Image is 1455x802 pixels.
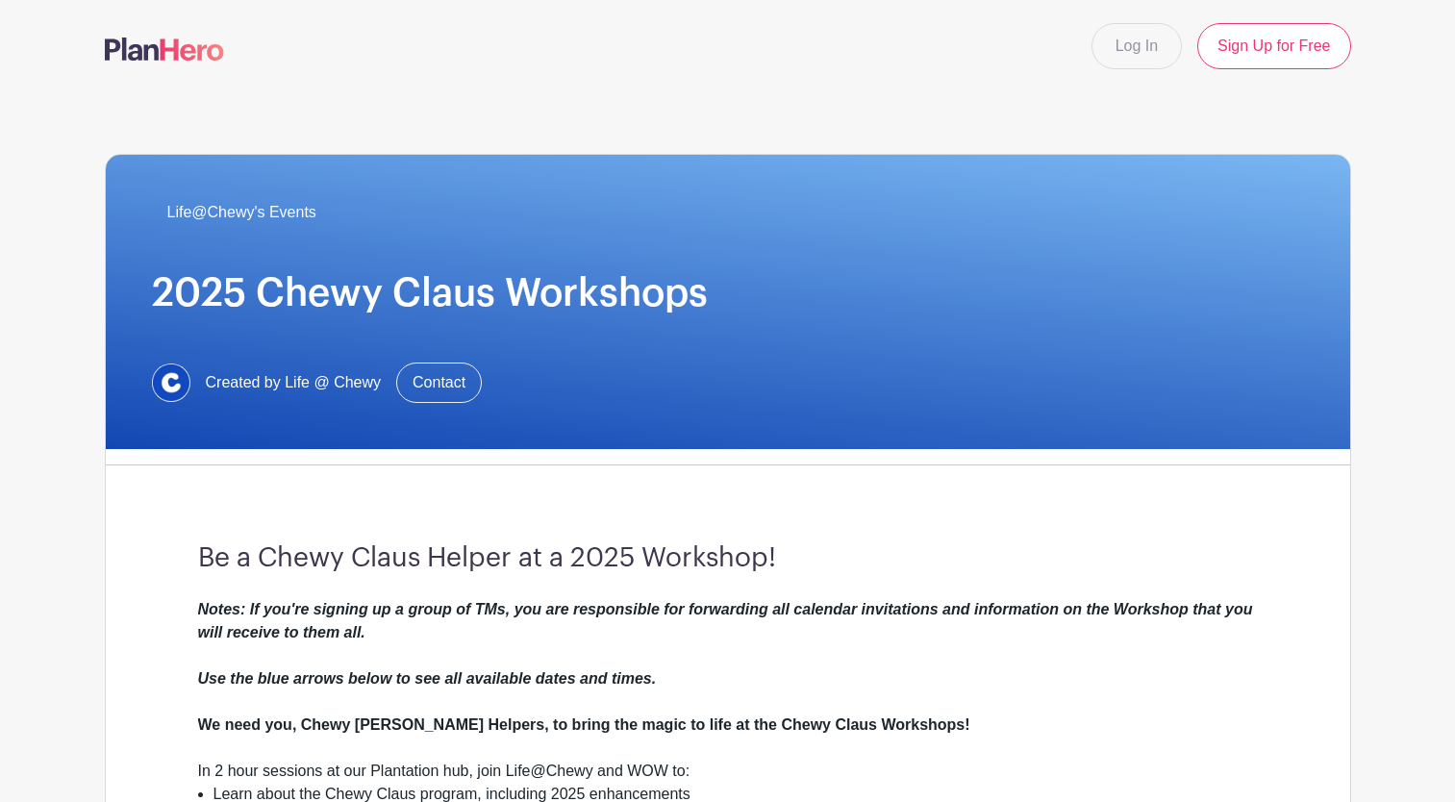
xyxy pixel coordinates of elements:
h1: 2025 Chewy Claus Workshops [152,270,1304,316]
strong: We need you, Chewy [PERSON_NAME] Helpers, to bring the magic to life at the Chewy Claus Workshops! [198,716,970,733]
h3: Be a Chewy Claus Helper at a 2025 Workshop! [198,542,1258,575]
img: logo-507f7623f17ff9eddc593b1ce0a138ce2505c220e1c5a4e2b4648c50719b7d32.svg [105,38,224,61]
img: 1629734264472.jfif [152,363,190,402]
a: Log In [1091,23,1182,69]
span: Life@Chewy's Events [167,201,316,224]
span: Created by Life @ Chewy [206,371,382,394]
div: In 2 hour sessions at our Plantation hub, join Life@Chewy and WOW to: [198,760,1258,783]
em: Notes: If you're signing up a group of TMs, you are responsible for forwarding all calendar invit... [198,601,1253,687]
a: Sign Up for Free [1197,23,1350,69]
a: Contact [396,363,482,403]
